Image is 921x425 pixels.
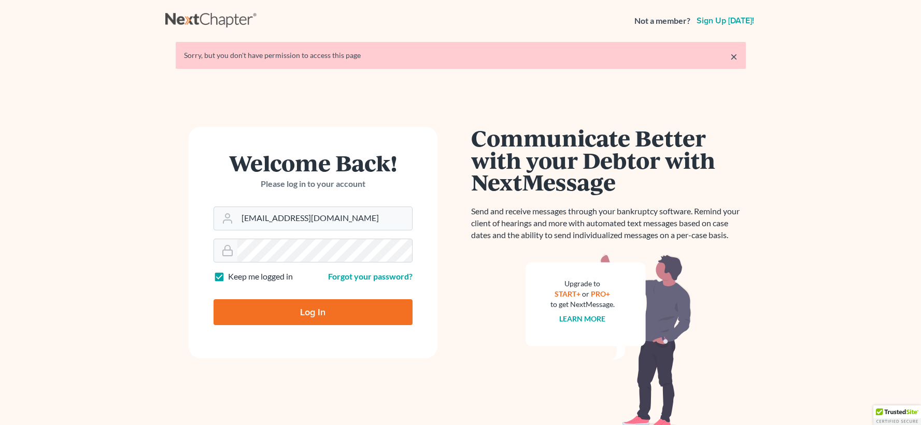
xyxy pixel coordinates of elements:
a: Sign up [DATE]! [695,17,756,25]
h1: Welcome Back! [214,152,413,174]
strong: Not a member? [634,15,690,27]
input: Log In [214,299,413,325]
div: TrustedSite Certified [873,405,921,425]
a: Forgot your password? [328,271,413,281]
input: Email Address [237,207,412,230]
p: Send and receive messages through your bankruptcy software. Remind your client of hearings and mo... [471,206,746,241]
h1: Communicate Better with your Debtor with NextMessage [471,127,746,193]
a: × [730,50,738,63]
a: START+ [555,289,580,298]
div: to get NextMessage. [550,299,615,310]
div: Sorry, but you don't have permission to access this page [184,50,738,61]
a: PRO+ [591,289,610,298]
label: Keep me logged in [228,271,293,283]
p: Please log in to your account [214,178,413,190]
div: Upgrade to [550,279,615,289]
span: or [582,289,589,298]
a: Learn more [559,314,605,323]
